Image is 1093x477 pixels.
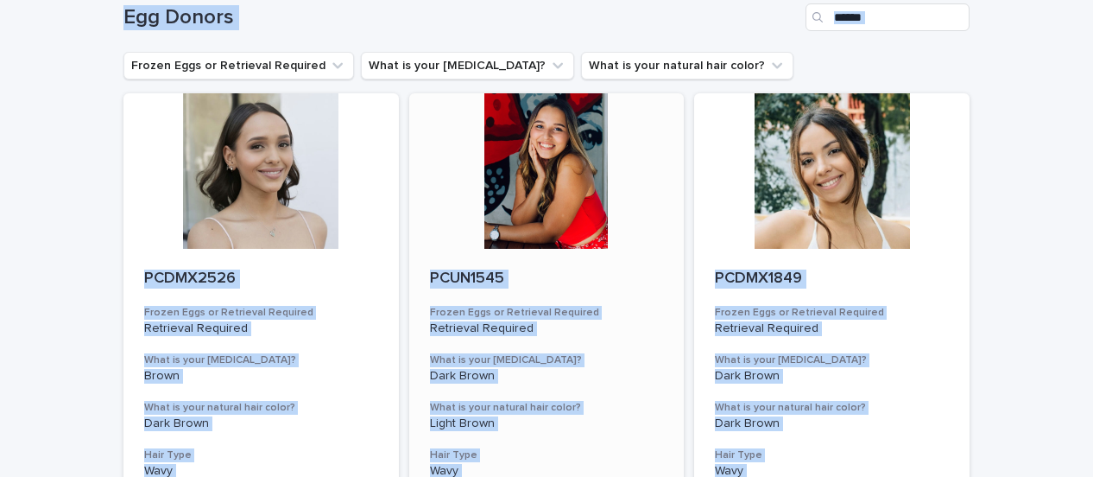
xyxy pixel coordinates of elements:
[430,270,664,289] p: PCUN1545
[430,306,664,320] h3: Frozen Eggs or Retrieval Required
[430,321,664,336] p: Retrieval Required
[715,306,949,320] h3: Frozen Eggs or Retrieval Required
[430,401,664,415] h3: What is your natural hair color?
[144,369,378,384] p: Brown
[430,353,664,367] h3: What is your [MEDICAL_DATA]?
[144,306,378,320] h3: Frozen Eggs or Retrieval Required
[144,321,378,336] p: Retrieval Required
[361,52,574,79] button: What is your eye color?
[581,52,793,79] button: What is your natural hair color?
[715,321,949,336] p: Retrieval Required
[715,401,949,415] h3: What is your natural hair color?
[430,369,664,384] p: Dark Brown
[430,448,664,462] h3: Hair Type
[144,270,378,289] p: PCDMX2526
[430,417,664,431] p: Light Brown
[123,52,354,79] button: Frozen Eggs or Retrieval Required
[715,417,949,431] p: Dark Brown
[715,270,949,289] p: PCDMX1849
[715,369,949,384] p: Dark Brown
[715,448,949,462] h3: Hair Type
[144,417,378,431] p: Dark Brown
[144,353,378,367] h3: What is your [MEDICAL_DATA]?
[123,5,799,30] h1: Egg Donors
[806,3,970,31] input: Search
[144,448,378,462] h3: Hair Type
[715,353,949,367] h3: What is your [MEDICAL_DATA]?
[144,401,378,415] h3: What is your natural hair color?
